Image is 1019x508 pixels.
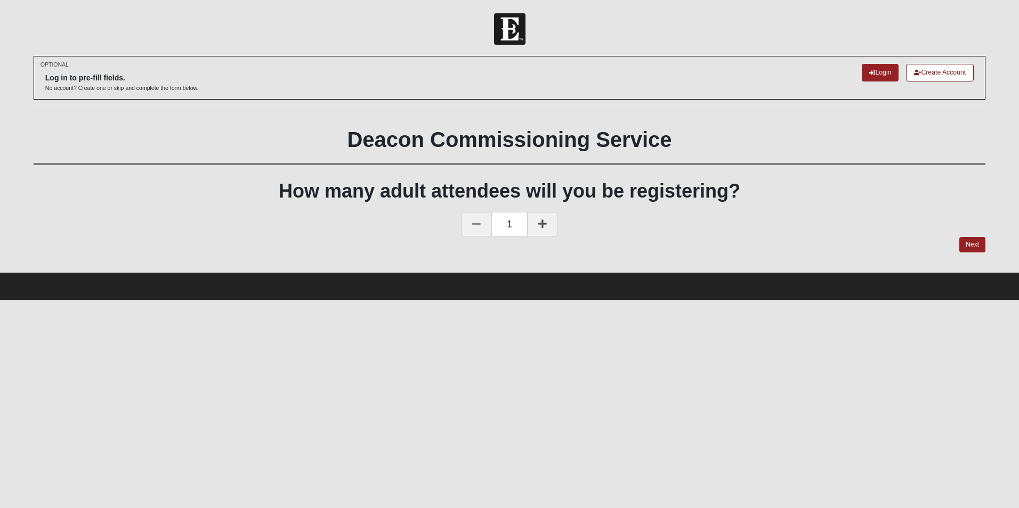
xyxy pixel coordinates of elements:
a: Create Account [906,64,974,81]
span: 1 [492,212,527,236]
small: OPTIONAL [41,61,69,69]
a: Next [959,237,985,252]
b: Deacon Commissioning Service [347,128,672,151]
img: Church of Eleven22 Logo [494,13,525,45]
p: No account? Create one or skip and complete the form below. [45,84,199,92]
h1: How many adult attendees will you be registering? [34,179,985,202]
a: Login [862,64,899,81]
h6: Log in to pre-fill fields. [45,73,199,83]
